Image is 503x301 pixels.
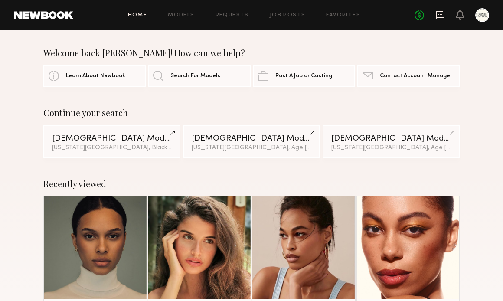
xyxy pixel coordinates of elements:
[253,65,355,87] a: Post A Job or Casting
[43,125,180,158] a: [DEMOGRAPHIC_DATA] Models[US_STATE][GEOGRAPHIC_DATA], Black / [DEMOGRAPHIC_DATA]
[192,145,311,151] div: [US_STATE][GEOGRAPHIC_DATA], Age [DEMOGRAPHIC_DATA] y.o.
[270,13,306,18] a: Job Posts
[216,13,249,18] a: Requests
[168,13,194,18] a: Models
[52,145,172,151] div: [US_STATE][GEOGRAPHIC_DATA], Black / [DEMOGRAPHIC_DATA]
[331,134,451,143] div: [DEMOGRAPHIC_DATA] Models
[323,125,460,158] a: [DEMOGRAPHIC_DATA] Models[US_STATE][GEOGRAPHIC_DATA], Age [DEMOGRAPHIC_DATA] y.o.
[128,13,147,18] a: Home
[43,108,460,118] div: Continue your search
[192,134,311,143] div: [DEMOGRAPHIC_DATA] Models
[331,145,451,151] div: [US_STATE][GEOGRAPHIC_DATA], Age [DEMOGRAPHIC_DATA] y.o.
[275,73,332,79] span: Post A Job or Casting
[326,13,360,18] a: Favorites
[357,65,460,87] a: Contact Account Manager
[52,134,172,143] div: [DEMOGRAPHIC_DATA] Models
[43,179,460,189] div: Recently viewed
[183,125,320,158] a: [DEMOGRAPHIC_DATA] Models[US_STATE][GEOGRAPHIC_DATA], Age [DEMOGRAPHIC_DATA] y.o.
[43,48,460,58] div: Welcome back [PERSON_NAME]! How can we help?
[170,73,220,79] span: Search For Models
[148,65,250,87] a: Search For Models
[66,73,125,79] span: Learn About Newbook
[43,65,146,87] a: Learn About Newbook
[380,73,452,79] span: Contact Account Manager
